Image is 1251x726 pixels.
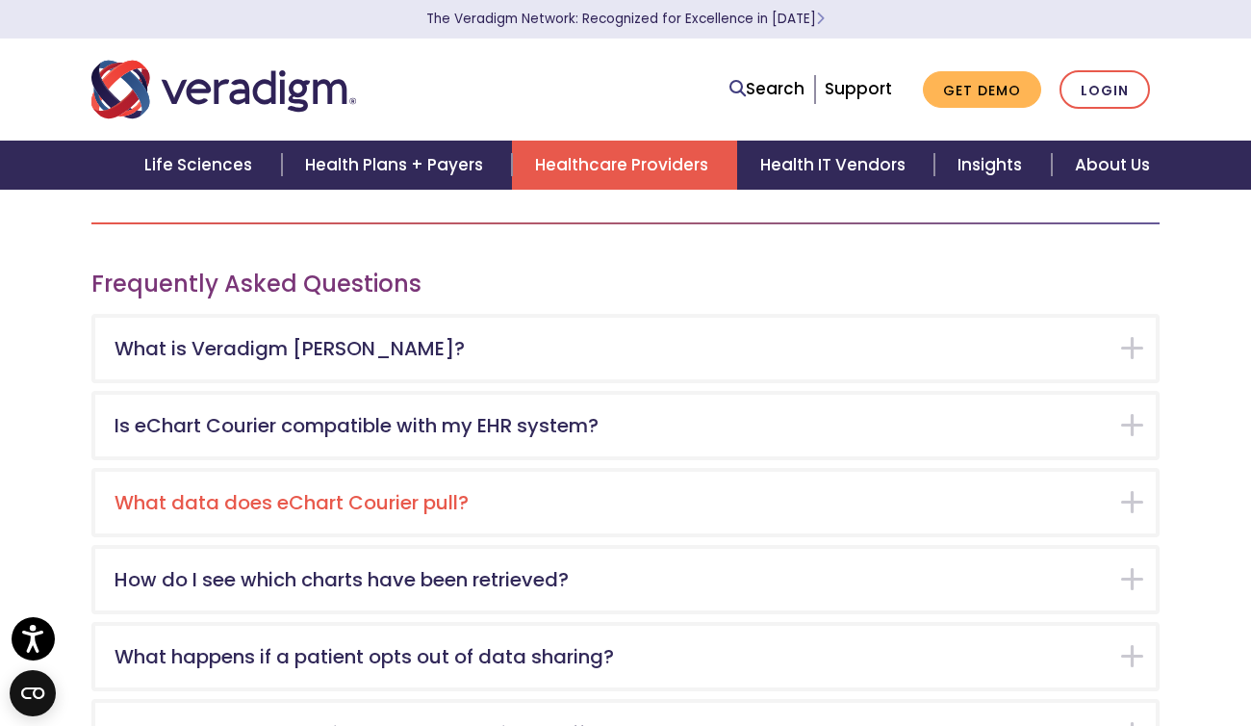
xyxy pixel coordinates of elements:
a: Health Plans + Payers [282,141,512,190]
a: Get Demo [923,71,1041,109]
h5: How do I see which charts have been retrieved? [115,568,1108,591]
h5: Is eChart Courier compatible with my EHR system? [115,414,1108,437]
a: Login [1060,70,1150,110]
h5: What happens if a patient opts out of data sharing? [115,645,1108,668]
a: Life Sciences [121,141,281,190]
h3: Frequently Asked Questions [91,271,1160,298]
a: Search [729,76,804,102]
a: Insights [934,141,1051,190]
button: Open CMP widget [10,670,56,716]
a: About Us [1052,141,1173,190]
img: Veradigm logo [91,58,356,121]
h5: What is Veradigm [PERSON_NAME]? [115,337,1108,360]
a: Health IT Vendors [737,141,934,190]
span: Learn More [816,10,825,28]
a: Healthcare Providers [512,141,737,190]
a: Support [825,77,892,100]
a: The Veradigm Network: Recognized for Excellence in [DATE]Learn More [426,10,825,28]
h5: What data does eChart Courier pull? [115,491,1108,514]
